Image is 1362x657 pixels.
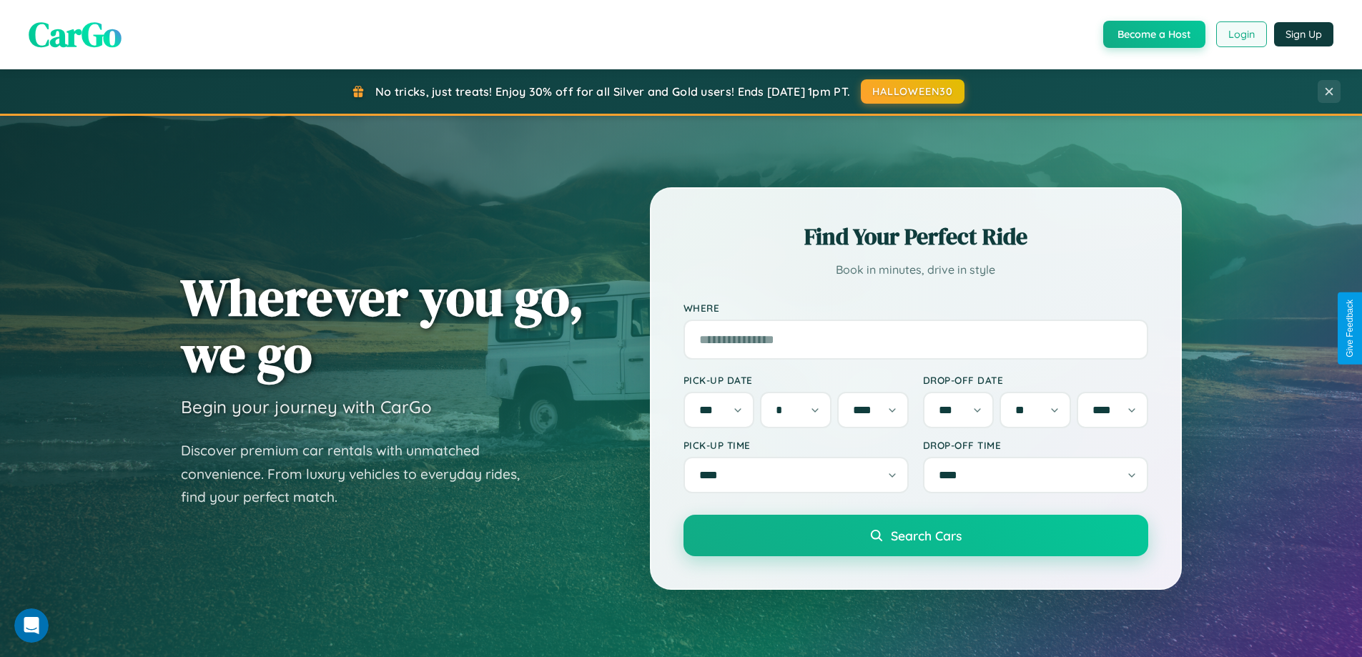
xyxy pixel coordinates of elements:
[684,374,909,386] label: Pick-up Date
[1345,300,1355,357] div: Give Feedback
[684,515,1148,556] button: Search Cars
[684,221,1148,252] h2: Find Your Perfect Ride
[923,439,1148,451] label: Drop-off Time
[861,79,964,104] button: HALLOWEEN30
[375,84,850,99] span: No tricks, just treats! Enjoy 30% off for all Silver and Gold users! Ends [DATE] 1pm PT.
[1274,22,1333,46] button: Sign Up
[14,608,49,643] iframe: Intercom live chat
[684,302,1148,314] label: Where
[29,11,122,58] span: CarGo
[684,260,1148,280] p: Book in minutes, drive in style
[181,269,584,382] h1: Wherever you go, we go
[891,528,962,543] span: Search Cars
[923,374,1148,386] label: Drop-off Date
[181,439,538,509] p: Discover premium car rentals with unmatched convenience. From luxury vehicles to everyday rides, ...
[1103,21,1205,48] button: Become a Host
[181,396,432,418] h3: Begin your journey with CarGo
[1216,21,1267,47] button: Login
[684,439,909,451] label: Pick-up Time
